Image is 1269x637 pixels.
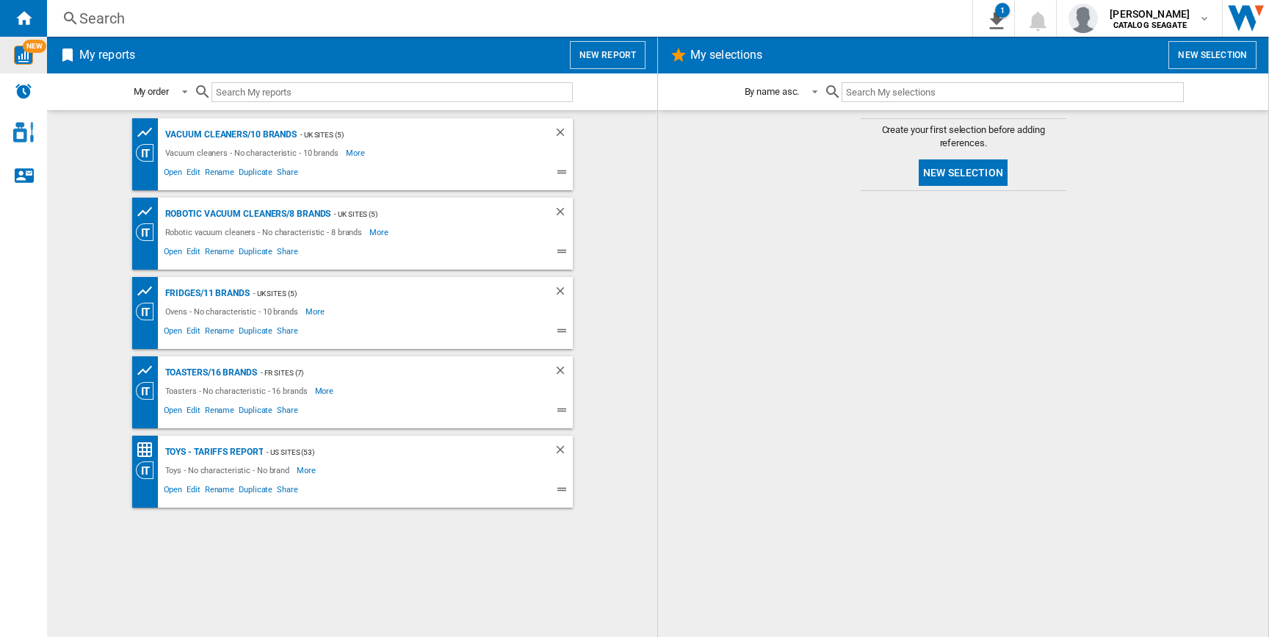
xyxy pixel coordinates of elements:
[257,364,524,382] div: - FR Sites (7)
[919,159,1008,186] button: New selection
[250,284,524,303] div: - UK Sites (5)
[297,126,524,144] div: - UK Sites (5)
[745,86,800,97] div: By name asc.
[136,282,162,300] div: Prices and No. offers by retailer graph
[162,205,331,223] div: Robotic vacuum cleaners/8 brands
[134,86,169,97] div: My order
[297,461,318,479] span: More
[236,403,275,421] span: Duplicate
[275,245,300,262] span: Share
[369,223,391,241] span: More
[15,82,32,100] img: alerts-logo.svg
[275,324,300,342] span: Share
[263,443,524,461] div: - US sites (53)
[330,205,524,223] div: - UK Sites (5)
[305,303,327,320] span: More
[184,324,203,342] span: Edit
[1069,4,1098,33] img: profile.jpg
[184,403,203,421] span: Edit
[687,41,765,69] h2: My selections
[136,223,162,241] div: Category View
[162,403,185,421] span: Open
[162,223,370,241] div: Robotic vacuum cleaners - No characteristic - 8 brands
[136,144,162,162] div: Category View
[136,461,162,479] div: Category View
[136,303,162,320] div: Category View
[162,245,185,262] span: Open
[570,41,646,69] button: New report
[554,205,573,223] div: Delete
[346,144,367,162] span: More
[554,284,573,303] div: Delete
[162,364,257,382] div: Toasters/16 brands
[203,483,236,500] span: Rename
[203,245,236,262] span: Rename
[136,441,162,459] div: Price Matrix
[554,443,573,461] div: Delete
[315,382,336,400] span: More
[203,324,236,342] span: Rename
[236,165,275,183] span: Duplicate
[79,8,934,29] div: Search
[162,165,185,183] span: Open
[554,364,573,382] div: Delete
[554,126,573,144] div: Delete
[14,46,33,65] img: wise-card.svg
[162,284,250,303] div: Fridges/11 brands
[162,382,315,400] div: Toasters - No characteristic - 16 brands
[275,165,300,183] span: Share
[162,461,297,479] div: Toys - No characteristic - No brand
[184,483,203,500] span: Edit
[162,443,264,461] div: Toys - Tariffs report
[236,324,275,342] span: Duplicate
[23,40,46,53] span: NEW
[842,82,1183,102] input: Search My selections
[211,82,573,102] input: Search My reports
[136,123,162,142] div: Prices and No. offers by brand graph
[275,483,300,500] span: Share
[76,41,138,69] h2: My reports
[136,382,162,400] div: Category View
[995,3,1010,18] div: 1
[162,324,185,342] span: Open
[275,403,300,421] span: Share
[136,203,162,221] div: Prices and No. offers by brand graph
[203,165,236,183] span: Rename
[203,403,236,421] span: Rename
[13,122,34,143] img: cosmetic-logo.svg
[184,165,203,183] span: Edit
[1168,41,1257,69] button: New selection
[162,126,297,144] div: Vacuum cleaners/10 brands
[162,483,185,500] span: Open
[861,123,1066,150] span: Create your first selection before adding references.
[1110,7,1190,21] span: [PERSON_NAME]
[236,483,275,500] span: Duplicate
[162,303,305,320] div: Ovens - No characteristic - 10 brands
[162,144,346,162] div: Vacuum cleaners - No characteristic - 10 brands
[136,361,162,380] div: Prices and No. offers by brand graph
[236,245,275,262] span: Duplicate
[184,245,203,262] span: Edit
[1113,21,1187,30] b: CATALOG SEAGATE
